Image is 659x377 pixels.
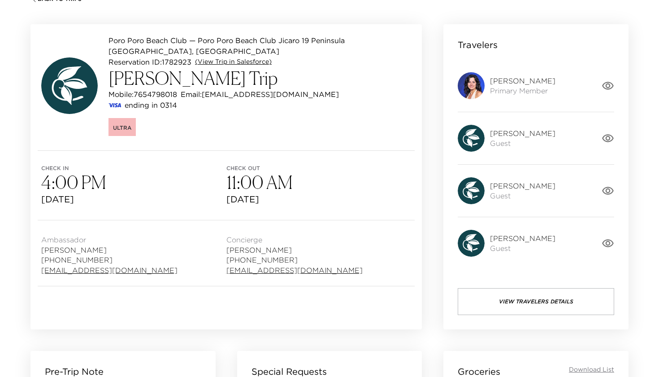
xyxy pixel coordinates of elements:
[108,89,177,100] p: Mobile: 7654798018
[490,86,555,96] span: Primary Member
[41,57,98,114] img: avatar.4afec266560d411620d96f9f038fe73f.svg
[108,35,411,57] p: Poro Poro Beach Club — Poro Poro Beach Club Jicaro 19 Peninsula [GEOGRAPHIC_DATA], [GEOGRAPHIC_DATA]
[226,171,412,193] h3: 11:00 AM
[458,288,614,315] button: View Travelers Details
[41,255,178,265] span: [PHONE_NUMBER]
[458,230,485,257] img: avatar.4afec266560d411620d96f9f038fe73f.svg
[108,67,411,89] h3: [PERSON_NAME] Trip
[490,181,555,191] span: [PERSON_NAME]
[125,100,177,110] p: ending in 0314
[458,177,485,204] img: avatar.4afec266560d411620d96f9f038fe73f.svg
[458,72,485,99] img: 9k=
[458,125,485,152] img: avatar.4afec266560d411620d96f9f038fe73f.svg
[458,39,498,51] p: Travelers
[490,233,555,243] span: [PERSON_NAME]
[226,245,363,255] span: [PERSON_NAME]
[41,235,178,245] span: Ambassador
[113,124,131,131] span: Ultra
[41,171,226,193] h3: 4:00 PM
[226,193,412,206] span: [DATE]
[226,235,363,245] span: Concierge
[490,243,555,253] span: Guest
[181,89,339,100] p: Email: [EMAIL_ADDRESS][DOMAIN_NAME]
[108,103,121,107] img: credit card type
[490,138,555,148] span: Guest
[195,57,272,66] a: (View Trip in Salesforce)
[108,57,191,67] p: Reservation ID: 1782923
[226,165,412,171] span: Check out
[226,265,363,275] a: [EMAIL_ADDRESS][DOMAIN_NAME]
[226,255,363,265] span: [PHONE_NUMBER]
[41,245,178,255] span: [PERSON_NAME]
[41,165,226,171] span: Check in
[41,265,178,275] a: [EMAIL_ADDRESS][DOMAIN_NAME]
[490,76,555,86] span: [PERSON_NAME]
[41,193,226,206] span: [DATE]
[490,128,555,138] span: [PERSON_NAME]
[490,191,555,201] span: Guest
